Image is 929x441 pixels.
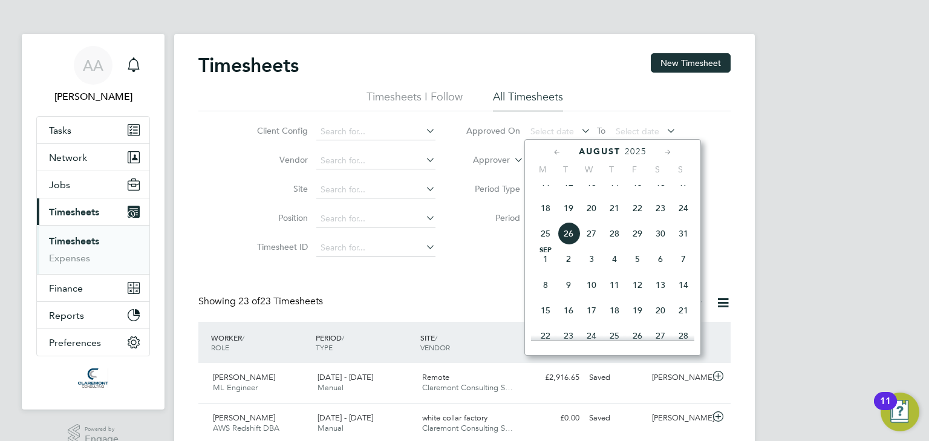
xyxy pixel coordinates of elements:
span: 8 [534,273,557,296]
span: [DATE] - [DATE] [318,372,373,382]
label: Approved On [466,125,520,136]
span: 26 [557,222,580,245]
span: [DATE] - [DATE] [318,413,373,423]
span: 15 [534,299,557,322]
button: Open Resource Center, 11 new notifications [881,393,919,431]
span: Reports [49,310,84,321]
span: / [342,333,344,342]
span: white collar factory [422,413,487,423]
button: Network [37,144,149,171]
label: Approver [455,154,510,166]
span: 28 [603,222,626,245]
span: 27 [580,222,603,245]
div: WORKER [208,327,313,358]
span: S [669,164,692,175]
span: 22 [626,197,649,220]
span: Manual [318,423,344,433]
span: TYPE [316,342,333,352]
div: PERIOD [313,327,417,358]
label: Position [253,212,308,223]
span: 19 [626,299,649,322]
span: Jobs [49,179,70,191]
input: Search for... [316,152,435,169]
button: Preferences [37,329,149,356]
a: Go to home page [36,368,150,388]
a: Expenses [49,252,90,264]
span: Preferences [49,337,101,348]
span: [PERSON_NAME] [213,413,275,423]
span: 2025 [625,146,647,157]
span: M [531,164,554,175]
div: Saved [584,408,647,428]
span: Afzal Ahmed [36,90,150,104]
label: Client Config [253,125,308,136]
li: Timesheets I Follow [367,90,463,111]
label: Vendor [253,154,308,165]
a: AA[PERSON_NAME] [36,46,150,104]
span: 19 [557,197,580,220]
span: 1 [534,247,557,270]
span: Select date [530,126,574,137]
input: Search for... [316,240,435,256]
span: ML Engineer [213,382,258,393]
button: Finance [37,275,149,301]
span: 20 [649,299,672,322]
span: 25 [603,324,626,347]
div: [PERSON_NAME] [647,368,710,388]
span: 4 [603,247,626,270]
span: Select date [616,126,659,137]
span: 22 [534,324,557,347]
span: 3 [580,247,603,270]
span: 23 [649,197,672,220]
span: 24 [672,197,695,220]
span: 14 [672,273,695,296]
div: £0.00 [521,408,584,428]
div: Showing [198,295,325,308]
span: ROLE [211,342,229,352]
nav: Main navigation [22,34,165,410]
button: New Timesheet [651,53,731,73]
li: All Timesheets [493,90,563,111]
h2: Timesheets [198,53,299,77]
span: AA [83,57,103,73]
span: W [577,164,600,175]
label: Timesheet ID [253,241,308,252]
div: 11 [880,401,891,417]
span: Sep [534,247,557,253]
input: Search for... [316,211,435,227]
span: 6 [649,247,672,270]
span: 29 [626,222,649,245]
label: Site [253,183,308,194]
span: 23 Timesheets [238,295,323,307]
span: Manual [318,382,344,393]
span: 18 [534,197,557,220]
span: Claremont Consulting S… [422,382,513,393]
span: 13 [649,273,672,296]
span: T [554,164,577,175]
label: Period [466,212,520,223]
span: 23 [557,324,580,347]
span: 28 [672,324,695,347]
span: 21 [603,197,626,220]
span: 20 [580,197,603,220]
span: 10 [580,273,603,296]
span: 16 [557,299,580,322]
span: Claremont Consulting S… [422,423,513,433]
a: Timesheets [49,235,99,247]
span: Timesheets [49,206,99,218]
span: 5 [626,247,649,270]
div: £2,916.65 [521,368,584,388]
span: 7 [672,247,695,270]
span: 21 [672,299,695,322]
span: To [593,123,609,139]
span: F [623,164,646,175]
label: Saved [654,297,704,309]
span: 26 [626,324,649,347]
input: Search for... [316,123,435,140]
span: 11 [603,273,626,296]
span: 18 [603,299,626,322]
div: Saved [584,368,647,388]
span: S [646,164,669,175]
a: Tasks [37,117,149,143]
span: 12 [626,273,649,296]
